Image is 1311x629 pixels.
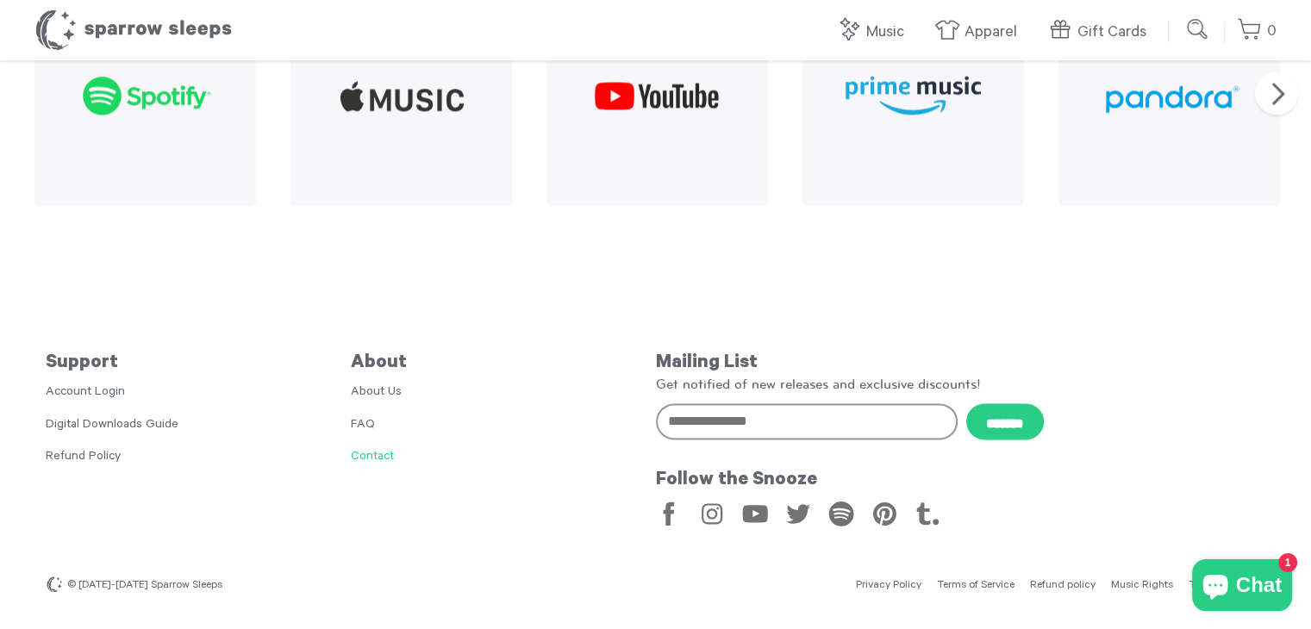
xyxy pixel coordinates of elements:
a: 0 [1237,13,1277,50]
a: Pinterest [871,501,897,526]
a: FAQ [351,419,375,433]
a: Refund policy [1030,580,1096,592]
a: Facebook [656,501,682,526]
h5: About [351,352,656,375]
a: Contact [351,451,394,464]
a: About Us [351,386,402,400]
a: Twitter [785,501,811,526]
a: Terms of Service [937,580,1014,592]
a: Account Login [46,386,125,400]
inbox-online-store-chat: Shopify online store chat [1187,559,1297,615]
span: © [DATE]-[DATE] Sparrow Sleeps [67,580,222,592]
a: Apparel [934,14,1026,51]
input: Submit [1181,12,1215,47]
a: Refund Policy [46,451,121,464]
h5: Mailing List [656,352,1266,375]
a: Spotify [828,501,854,526]
button: Next [1255,72,1298,115]
a: Tumblr [915,501,940,526]
h1: Sparrow Sleeps [34,9,233,52]
h5: Support [46,352,351,375]
a: Digital Downloads Guide [46,419,178,433]
p: Get notified of new releases and exclusive discounts! [656,375,1266,394]
a: Music Rights [1111,580,1173,592]
a: Music [836,14,913,51]
a: YouTube [742,501,768,526]
a: Gift Cards [1047,14,1155,51]
h5: Follow the Snooze [656,470,1266,492]
a: Instagram [699,501,725,526]
a: Privacy Policy [856,580,921,592]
